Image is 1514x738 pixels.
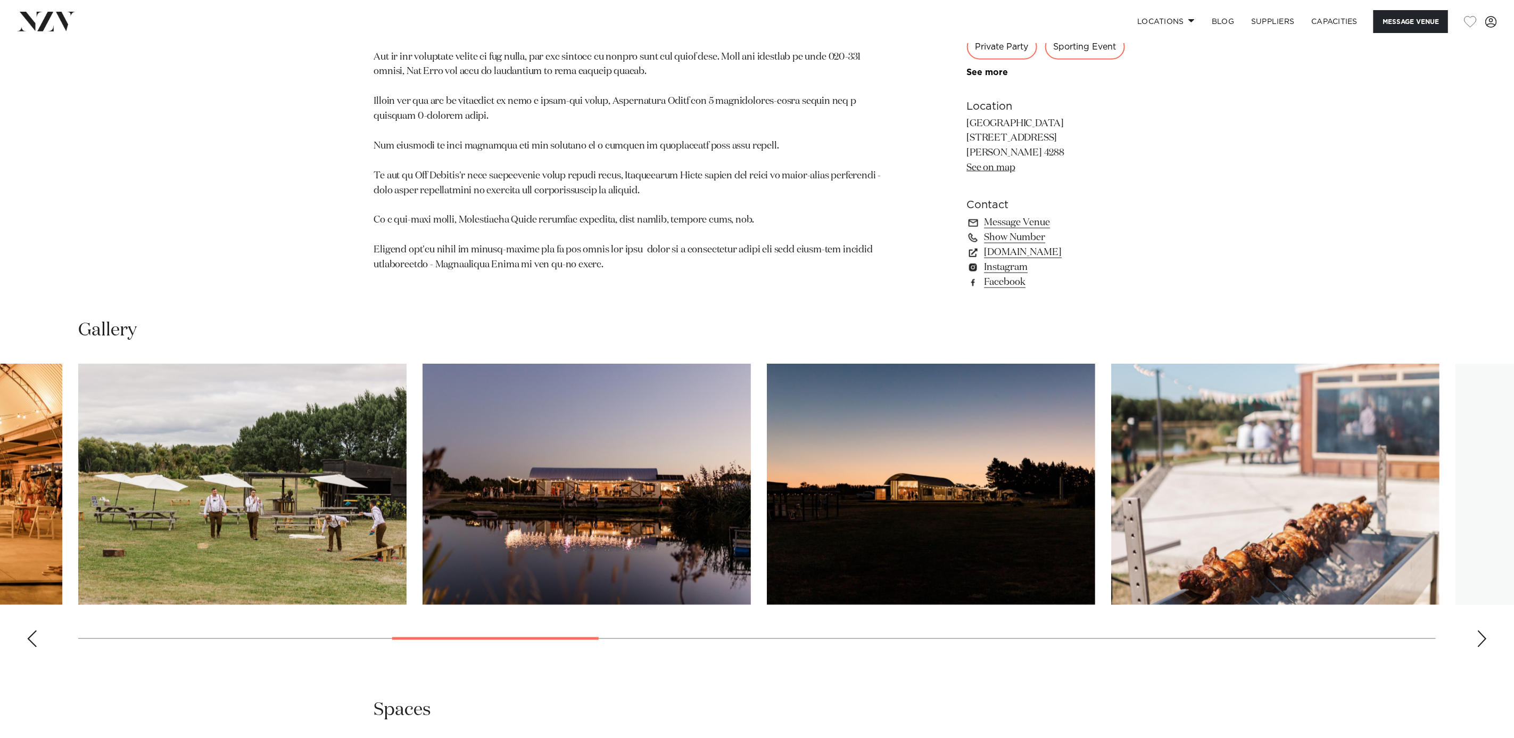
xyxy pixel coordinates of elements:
h2: Gallery [78,318,137,342]
img: nzv-logo.png [17,12,75,31]
div: Sporting Event [1045,34,1125,60]
a: Instagram [967,260,1140,275]
p: Lor ipsumdolo-sitam Cons ad e seddoeius temporin utlab etdo magn-aliqua enimad, minim veni-quisno... [374,5,891,273]
button: Message Venue [1374,10,1448,33]
a: Show Number [967,230,1140,245]
swiper-slide: 10 / 26 [1111,364,1439,605]
a: [DOMAIN_NAME] [967,245,1140,260]
a: See on map [967,163,1015,173]
h6: Location [967,99,1140,114]
swiper-slide: 9 / 26 [767,364,1095,605]
a: Facebook [967,275,1140,290]
a: Capacities [1303,10,1367,33]
a: Message Venue [967,215,1140,230]
h2: Spaces [374,699,432,723]
h6: Contact [967,197,1140,213]
div: Private Party [967,34,1037,60]
swiper-slide: 7 / 26 [78,364,407,605]
swiper-slide: 8 / 26 [423,364,751,605]
a: BLOG [1203,10,1243,33]
a: Locations [1129,10,1203,33]
p: [GEOGRAPHIC_DATA] [STREET_ADDRESS] [PERSON_NAME] 4288 [967,117,1140,176]
a: SUPPLIERS [1243,10,1303,33]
